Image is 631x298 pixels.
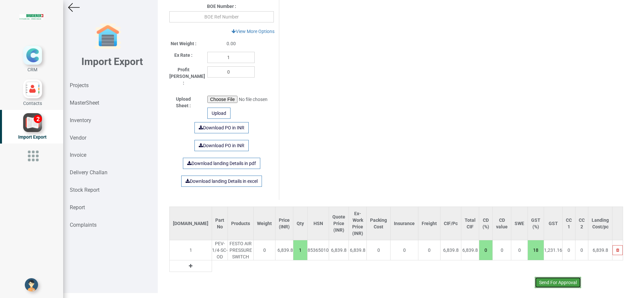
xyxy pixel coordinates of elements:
[81,56,143,67] b: Import Export
[174,52,192,58] label: Ex Rate :
[511,240,528,260] td: 0
[227,26,279,37] a: View More Options
[70,204,85,211] strong: Report
[275,240,293,260] td: 6,839.8
[349,240,367,260] td: 6,839.8
[23,101,42,106] span: Contacts
[70,117,91,123] strong: Inventory
[349,207,367,240] th: Ex-Work Price (INR)
[95,23,121,50] img: garage-closed.png
[70,169,107,176] strong: Delivery Challan
[207,108,231,119] div: Upload
[588,240,612,260] td: 6,839.8
[170,240,212,260] td: 1
[479,207,493,240] th: CD (%)
[171,40,196,47] label: Net Weight :
[70,82,89,88] strong: Projects
[194,122,249,133] a: Download PO in INR
[308,207,329,240] th: HSN
[293,207,308,240] th: Qty
[575,207,588,240] th: CC 2
[544,240,563,260] td: 1,231.16
[528,207,544,240] th: GST (%)
[308,240,329,260] td: 85365010
[212,240,228,260] div: PEV-1/4-SC-OD
[493,240,511,260] td: 0
[391,207,418,240] th: Insurance
[367,207,391,240] th: Packing Cost
[254,240,275,260] td: 0
[254,207,275,240] th: Weight
[231,220,250,227] div: Products
[575,240,588,260] td: 0
[275,207,293,240] th: Price (INR)
[70,222,97,228] strong: Complaints
[183,158,260,169] a: Download landing Details in pdf
[511,207,528,240] th: SWE
[228,240,253,260] div: FESTO AIR PRESSURE SWITCH
[27,67,37,72] span: CRM
[70,100,99,106] strong: MasterSheet
[391,240,418,260] td: 0
[181,176,262,187] a: Download landing Details in excel
[535,277,581,288] button: Send For Approval
[70,135,86,141] strong: Vendor
[169,96,197,109] label: Upload Sheet :
[461,240,479,260] td: 6,839.8
[329,240,349,260] td: 6,839.8
[70,152,86,158] strong: Invoice
[227,41,236,46] span: 0.00
[169,66,197,86] label: Profit [PERSON_NAME] :
[418,240,441,260] td: 0
[441,207,461,240] th: CIF/Pc
[461,207,479,240] th: Total CIF
[70,187,100,193] strong: Stock Report
[170,207,212,240] th: [DOMAIN_NAME]
[34,115,42,123] div: 2
[215,217,224,230] div: Part No
[563,240,575,260] td: 0
[207,3,236,10] label: BOE Number :
[418,207,441,240] th: Freight
[544,207,563,240] th: GST
[329,207,349,240] th: Quote Price (INR)
[588,207,612,240] th: Landing Cost/pc
[194,140,249,151] a: Download PO in INR
[18,134,47,140] span: Import Export
[563,207,575,240] th: CC 1
[493,207,511,240] th: CD value
[367,240,391,260] td: 0
[441,240,461,260] td: 6,839.8
[169,11,274,22] input: BOE Ref Number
